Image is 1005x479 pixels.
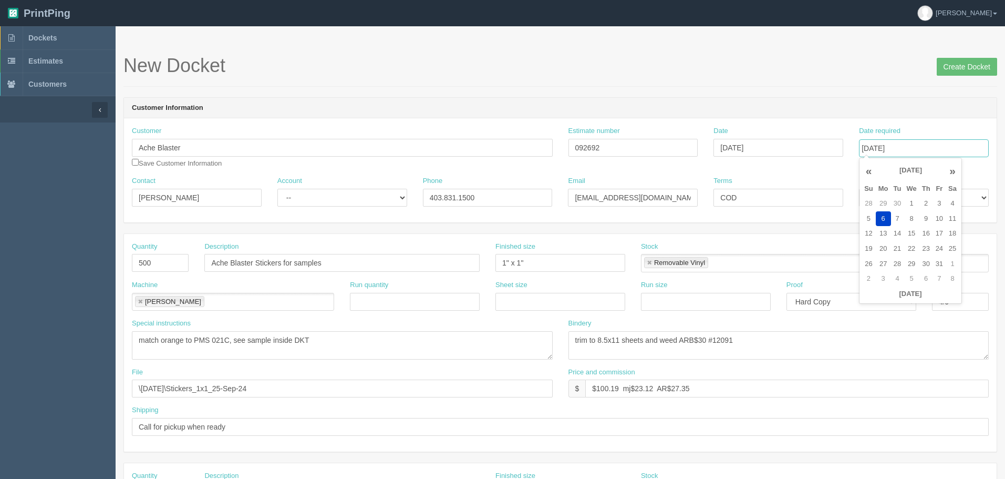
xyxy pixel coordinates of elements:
[862,196,876,211] td: 28
[568,331,989,360] textarea: trim to 8.5x11 sheets and weed ARB$30 #12091
[568,380,586,398] div: $
[350,280,388,290] label: Run quantity
[862,287,959,302] th: [DATE]
[891,257,904,272] td: 28
[876,160,946,181] th: [DATE]
[132,126,161,136] label: Customer
[28,80,67,88] span: Customers
[919,226,933,241] td: 16
[933,257,946,272] td: 31
[123,55,997,76] h1: New Docket
[859,126,900,136] label: Date required
[568,368,635,378] label: Price and commission
[946,257,959,272] td: 1
[876,226,891,241] td: 13
[786,280,803,290] label: Proof
[204,242,239,252] label: Description
[862,160,876,181] th: «
[132,331,553,360] textarea: match orange to PMS 021C, see sample inside DKT
[946,160,959,181] th: »
[933,211,946,227] td: 10
[132,280,158,290] label: Machine
[568,176,585,186] label: Email
[28,34,57,42] span: Dockets
[946,271,959,287] td: 8
[946,181,959,197] th: Sa
[277,176,302,186] label: Account
[919,211,933,227] td: 9
[891,181,904,197] th: Tu
[946,196,959,211] td: 4
[891,211,904,227] td: 7
[713,176,732,186] label: Terms
[918,6,933,21] img: avatar_default-7531ab5dedf162e01f1e0bb0964e6a185e93c5c22dfe317fb01d7f8cd2b1632c.jpg
[862,257,876,272] td: 26
[876,241,891,257] td: 20
[8,8,18,18] img: logo-3e63b451c926e2ac314895c53de4908e5d424f24456219fb08d385ab2e579770.png
[145,298,201,305] div: [PERSON_NAME]
[891,196,904,211] td: 30
[876,257,891,272] td: 27
[654,259,705,266] div: Removable Vinyl
[904,181,919,197] th: We
[28,57,63,65] span: Estimates
[904,196,919,211] td: 1
[132,319,191,329] label: Special instructions
[495,280,527,290] label: Sheet size
[946,226,959,241] td: 18
[933,181,946,197] th: Fr
[876,196,891,211] td: 29
[946,211,959,227] td: 11
[862,211,876,227] td: 5
[641,280,668,290] label: Run size
[862,241,876,257] td: 19
[132,126,553,168] div: Save Customer Information
[946,241,959,257] td: 25
[919,241,933,257] td: 23
[933,226,946,241] td: 17
[933,241,946,257] td: 24
[933,271,946,287] td: 7
[919,196,933,211] td: 2
[904,257,919,272] td: 29
[937,58,997,76] input: Create Docket
[919,257,933,272] td: 30
[919,271,933,287] td: 6
[132,368,143,378] label: File
[862,271,876,287] td: 2
[876,271,891,287] td: 3
[904,271,919,287] td: 5
[933,196,946,211] td: 3
[495,242,535,252] label: Finished size
[132,242,157,252] label: Quantity
[891,226,904,241] td: 14
[904,241,919,257] td: 22
[132,405,159,415] label: Shipping
[568,319,592,329] label: Bindery
[876,181,891,197] th: Mo
[862,226,876,241] td: 12
[891,241,904,257] td: 21
[124,98,997,119] header: Customer Information
[641,242,658,252] label: Stock
[423,176,443,186] label: Phone
[713,126,728,136] label: Date
[132,139,553,157] input: Enter customer name
[904,226,919,241] td: 15
[919,181,933,197] th: Th
[568,126,620,136] label: Estimate number
[132,176,156,186] label: Contact
[904,211,919,227] td: 8
[862,181,876,197] th: Su
[891,271,904,287] td: 4
[876,211,891,227] td: 6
